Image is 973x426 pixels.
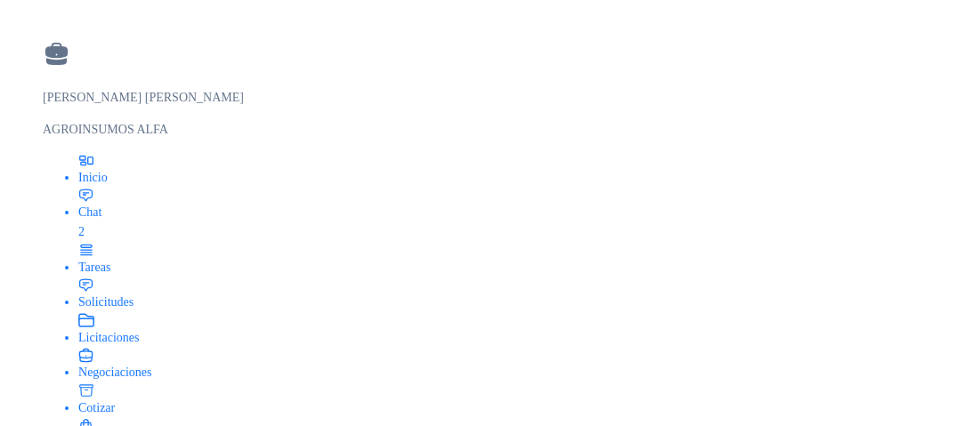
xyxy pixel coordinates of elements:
[78,188,966,243] a: Chat2
[78,277,966,313] a: Solicitudes
[78,205,101,219] span: Chat
[134,16,160,34] img: Logo peakr
[78,295,134,309] span: Solicitudes
[78,401,115,414] span: Cotizar
[78,348,966,383] a: Negociaciones
[78,225,85,238] span: 2
[78,171,108,184] span: Inicio
[78,312,966,348] a: Licitaciones
[78,382,966,418] a: Cotizar
[78,261,110,274] span: Tareas
[78,331,139,344] span: Licitaciones
[43,12,134,34] img: Logo peakr
[43,88,966,108] p: [PERSON_NAME] [PERSON_NAME]
[78,366,151,379] span: Negociaciones
[43,120,966,140] p: AGROINSUMOS ALFA
[78,242,966,277] a: Tareas
[78,152,966,188] a: Inicio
